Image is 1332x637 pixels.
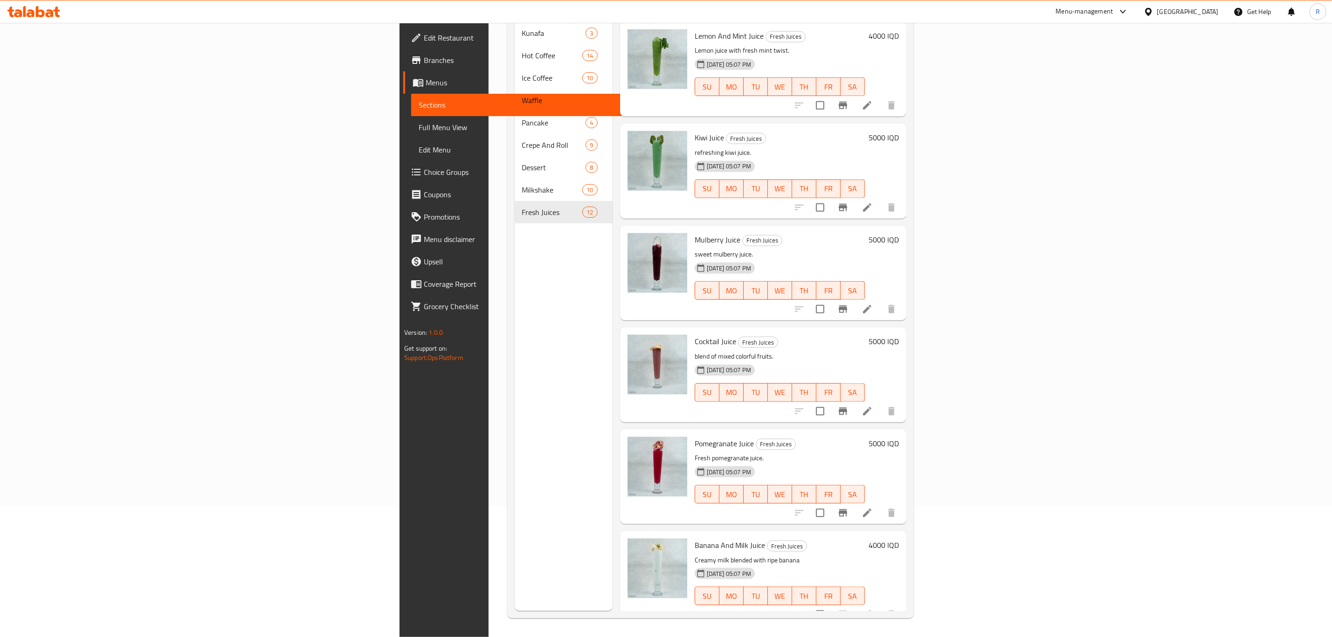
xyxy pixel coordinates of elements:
button: SA [841,281,865,300]
a: Grocery Checklist [403,295,622,318]
span: Promotions [424,211,614,222]
span: Select to update [810,299,830,319]
span: WE [772,284,788,298]
span: TH [796,386,813,399]
button: Branch-specific-item [832,298,854,320]
span: 10 [583,186,597,194]
button: MO [719,281,744,300]
span: Menu disclaimer [424,234,614,245]
a: Edit menu item [862,406,873,417]
p: Fresh pomegranate juice. [695,452,865,464]
h6: 4000 IQD [869,539,899,552]
button: WE [768,587,792,605]
a: Menu disclaimer [403,228,622,250]
span: 10 [583,74,597,83]
div: Fresh Juices [738,337,778,348]
img: Kiwi Juice [628,131,687,191]
p: refreshing kiwi juice. [695,147,865,159]
button: FR [816,77,841,96]
span: TH [796,182,813,195]
button: TU [744,77,768,96]
a: Edit menu item [862,609,873,620]
button: SU [695,383,719,402]
span: MO [723,80,740,94]
span: SU [699,589,716,603]
a: Support.OpsPlatform [404,352,463,364]
button: FR [816,281,841,300]
span: FR [820,284,837,298]
button: delete [880,298,903,320]
span: TU [747,589,764,603]
span: TU [747,488,764,501]
span: 14 [583,51,597,60]
div: Menu-management [1056,6,1113,17]
span: TU [747,80,764,94]
a: Edit Restaurant [403,27,622,49]
a: Promotions [403,206,622,228]
span: WE [772,80,788,94]
button: SU [695,587,719,605]
button: SA [841,587,865,605]
span: [DATE] 05:07 PM [703,264,755,273]
button: SU [695,180,719,198]
button: delete [880,94,903,117]
span: Coupons [424,189,614,200]
h6: 5000 IQD [869,233,899,246]
a: Edit menu item [862,100,873,111]
h6: 5000 IQD [869,131,899,144]
button: Branch-specific-item [832,502,854,524]
span: Waffle [522,95,586,106]
span: TU [747,284,764,298]
span: R [1316,7,1320,17]
a: Edit menu item [862,507,873,519]
a: Edit Menu [411,138,622,161]
button: delete [880,400,903,422]
button: TH [792,485,816,504]
button: TH [792,281,816,300]
button: MO [719,77,744,96]
span: Grocery Checklist [424,301,614,312]
button: FR [816,485,841,504]
button: SA [841,485,865,504]
div: Kunafa3 [515,22,613,44]
button: WE [768,281,792,300]
a: Edit menu item [862,304,873,315]
span: Select to update [810,198,830,217]
div: Fresh Juices [726,133,766,144]
span: WE [772,386,788,399]
span: 5 [586,96,597,105]
span: Choice Groups [424,166,614,178]
span: Coverage Report [424,278,614,290]
span: 4 [586,118,597,127]
button: TU [744,485,768,504]
button: MO [719,180,744,198]
span: Edit Restaurant [424,32,614,43]
span: TU [747,386,764,399]
div: items [586,28,597,39]
img: Mulberry Juice [628,233,687,293]
div: Milkshake10 [515,179,613,201]
button: MO [719,587,744,605]
button: TH [792,587,816,605]
span: Pomegranate Juice [695,436,754,450]
span: Lemon And Mint Juice [695,29,764,43]
button: Branch-specific-item [832,94,854,117]
span: Kunafa [522,28,586,39]
span: Kiwi Juice [695,131,724,145]
span: Sections [419,99,614,111]
button: MO [719,485,744,504]
span: Fresh Juices [743,235,782,246]
div: items [582,207,597,218]
span: Upsell [424,256,614,267]
span: FR [820,182,837,195]
span: WE [772,182,788,195]
span: SA [844,182,861,195]
span: FR [820,386,837,399]
button: FR [816,180,841,198]
button: TH [792,180,816,198]
span: Ice Coffee [522,72,583,83]
span: Get support on: [404,342,447,354]
span: Hot Coffee [522,50,583,61]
